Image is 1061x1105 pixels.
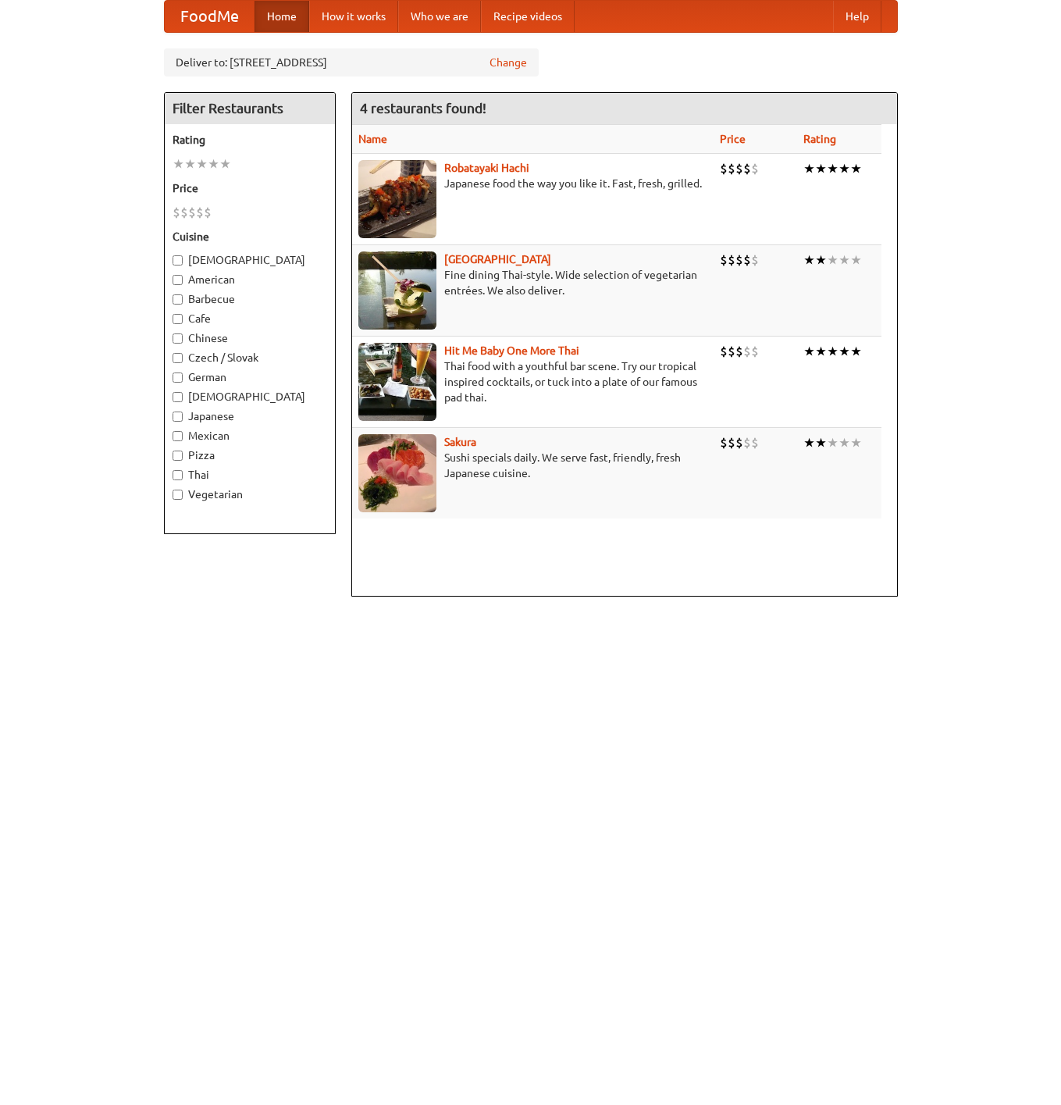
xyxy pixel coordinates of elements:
[219,155,231,173] li: ★
[173,447,327,463] label: Pizza
[720,343,728,360] li: $
[481,1,575,32] a: Recipe videos
[444,253,551,266] a: [GEOGRAPHIC_DATA]
[838,160,850,177] li: ★
[838,343,850,360] li: ★
[173,431,183,441] input: Mexican
[398,1,481,32] a: Who we are
[358,176,708,191] p: Japanese food the way you like it. Fast, fresh, grilled.
[751,434,759,451] li: $
[850,434,862,451] li: ★
[173,314,183,324] input: Cafe
[173,369,327,385] label: German
[444,162,529,174] a: Robatayaki Hachi
[850,160,862,177] li: ★
[173,333,183,344] input: Chinese
[358,133,387,145] a: Name
[720,160,728,177] li: $
[815,160,827,177] li: ★
[358,343,436,421] img: babythai.jpg
[827,343,838,360] li: ★
[728,343,735,360] li: $
[751,160,759,177] li: $
[165,93,335,124] h4: Filter Restaurants
[173,350,327,365] label: Czech / Slovak
[173,229,327,244] h5: Cuisine
[358,434,436,512] img: sakura.jpg
[173,389,327,405] label: [DEMOGRAPHIC_DATA]
[173,408,327,424] label: Japanese
[735,343,743,360] li: $
[815,251,827,269] li: ★
[827,434,838,451] li: ★
[173,392,183,402] input: [DEMOGRAPHIC_DATA]
[803,251,815,269] li: ★
[360,101,486,116] ng-pluralize: 4 restaurants found!
[827,251,838,269] li: ★
[188,204,196,221] li: $
[850,343,862,360] li: ★
[173,272,327,287] label: American
[173,467,327,483] label: Thai
[803,434,815,451] li: ★
[173,291,327,307] label: Barbecue
[309,1,398,32] a: How it works
[720,133,746,145] a: Price
[173,412,183,422] input: Japanese
[743,160,751,177] li: $
[173,490,183,500] input: Vegetarian
[173,294,183,305] input: Barbecue
[173,204,180,221] li: $
[164,48,539,77] div: Deliver to: [STREET_ADDRESS]
[184,155,196,173] li: ★
[208,155,219,173] li: ★
[735,160,743,177] li: $
[720,251,728,269] li: $
[803,133,836,145] a: Rating
[173,311,327,326] label: Cafe
[173,487,327,502] label: Vegetarian
[173,330,327,346] label: Chinese
[728,160,735,177] li: $
[255,1,309,32] a: Home
[751,251,759,269] li: $
[358,358,708,405] p: Thai food with a youthful bar scene. Try our tropical inspired cocktails, or tuck into a plate of...
[827,160,838,177] li: ★
[173,180,327,196] h5: Price
[196,204,204,221] li: $
[735,251,743,269] li: $
[358,267,708,298] p: Fine dining Thai-style. Wide selection of vegetarian entrées. We also deliver.
[196,155,208,173] li: ★
[444,436,476,448] a: Sakura
[850,251,862,269] li: ★
[173,255,183,266] input: [DEMOGRAPHIC_DATA]
[173,155,184,173] li: ★
[803,160,815,177] li: ★
[180,204,188,221] li: $
[815,343,827,360] li: ★
[173,451,183,461] input: Pizza
[735,434,743,451] li: $
[743,434,751,451] li: $
[173,252,327,268] label: [DEMOGRAPHIC_DATA]
[833,1,881,32] a: Help
[173,275,183,285] input: American
[358,450,708,481] p: Sushi specials daily. We serve fast, friendly, fresh Japanese cuisine.
[204,204,212,221] li: $
[815,434,827,451] li: ★
[173,353,183,363] input: Czech / Slovak
[444,344,579,357] b: Hit Me Baby One More Thai
[165,1,255,32] a: FoodMe
[751,343,759,360] li: $
[173,470,183,480] input: Thai
[728,251,735,269] li: $
[173,372,183,383] input: German
[743,343,751,360] li: $
[728,434,735,451] li: $
[358,160,436,238] img: robatayaki.jpg
[173,132,327,148] h5: Rating
[490,55,527,70] a: Change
